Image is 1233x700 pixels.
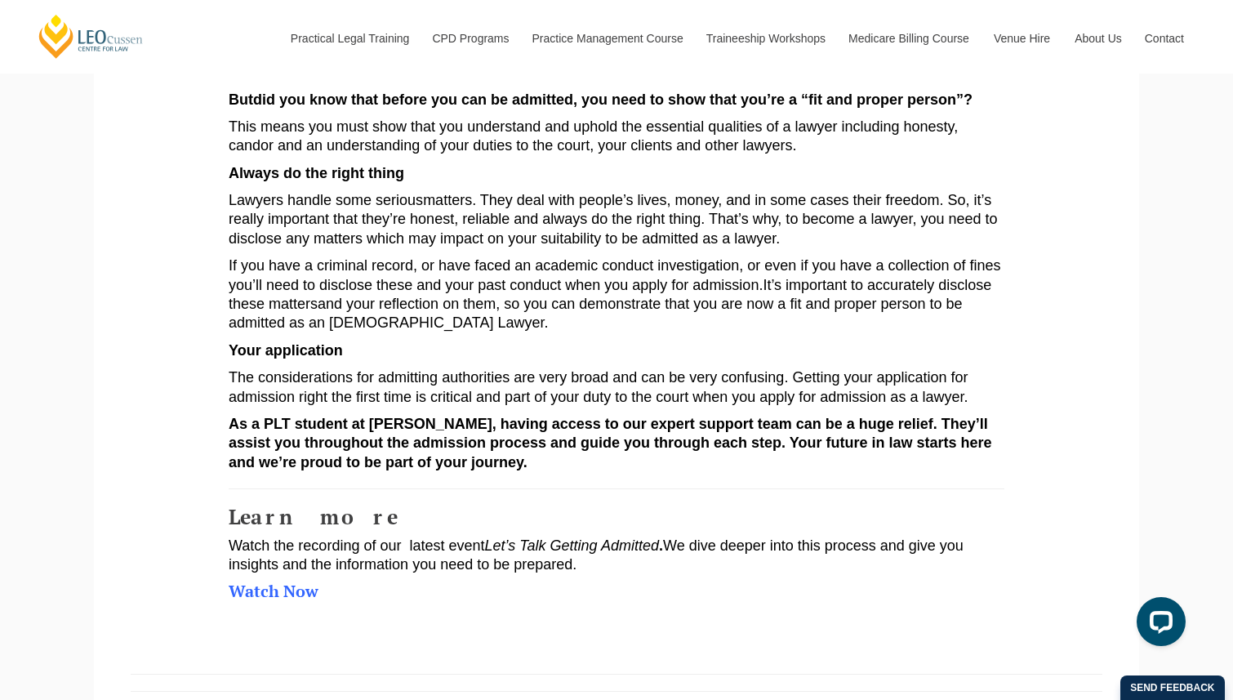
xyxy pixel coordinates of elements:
[229,580,318,602] a: Watch Now
[229,537,964,573] span: Watch the recording of our latest event We dive deeper into this process and give you insights an...
[229,369,968,404] span: The considerations for admitting authorities are very broad and can be very confusing. Getting yo...
[278,3,421,74] a: Practical Legal Training
[659,537,663,554] strong: .
[1062,3,1133,74] a: About Us
[836,3,982,74] a: Medicare Billing Course
[485,537,659,554] em: Let’s Talk Getting Admitted
[423,192,472,208] span: matters
[229,192,423,208] span: Lawyers handle some serious
[253,91,964,108] span: did you know that before you can be admitted, you need to show that you’re a “fit and proper person”
[964,91,973,108] span: ?
[37,13,145,60] a: [PERSON_NAME] Centre for Law
[229,416,991,470] strong: As a PLT student at [PERSON_NAME], having access to our expert support team can be a huge relief....
[229,192,998,247] span: . They deal with people’s lives, money, and in some cases their freedom. So, it’s really importan...
[229,165,404,181] span: Always do the right thing
[229,118,958,154] span: This means you must show that you understand and uphold the essential qualities of a lawyer inclu...
[520,3,694,74] a: Practice Management Course
[229,342,343,359] span: Your application
[229,91,253,108] span: But
[1124,591,1192,659] iframe: LiveChat chat widget
[982,3,1062,74] a: Venue Hire
[694,3,836,74] a: Traineeship Workshops
[229,257,1001,292] span: If you have a criminal record, or have faced an academic conduct investigation, or even if you ha...
[229,503,398,530] span: Learn more
[420,3,519,74] a: CPD Programs
[229,296,963,331] span: and your reflection on them, so you can demonstrate that you are now a fit and proper person to b...
[1133,3,1196,74] a: Contact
